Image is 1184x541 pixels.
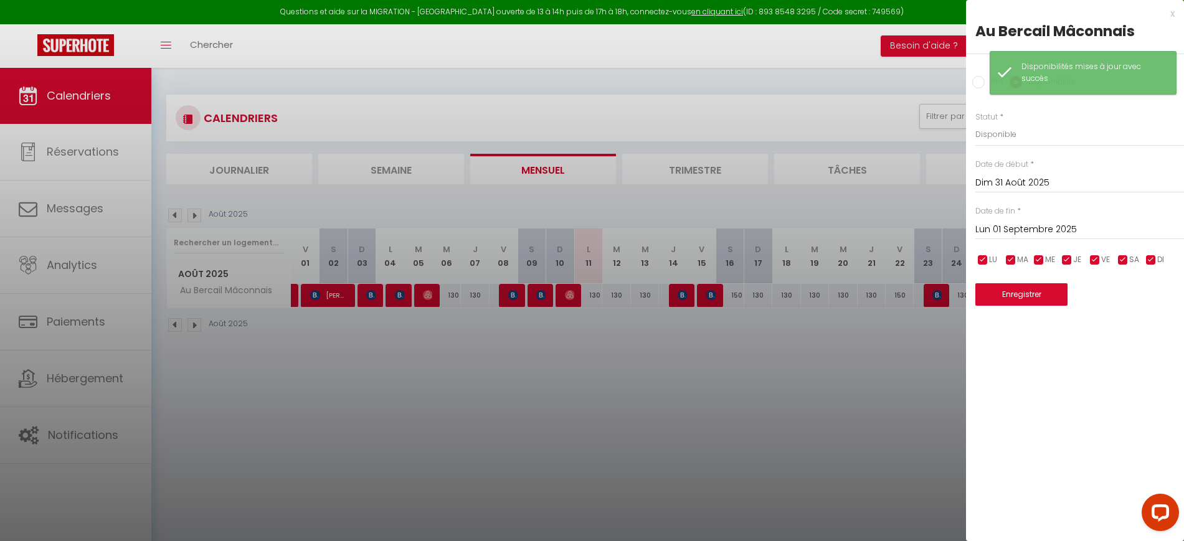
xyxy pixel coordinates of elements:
iframe: LiveChat chat widget [1132,489,1184,541]
button: Enregistrer [975,283,1068,306]
div: Au Bercail Mâconnais [975,21,1175,41]
span: ME [1045,254,1055,266]
span: DI [1157,254,1164,266]
div: Disponibilités mises à jour avec succès [1021,61,1163,85]
span: SA [1129,254,1139,266]
label: Statut [975,111,998,123]
label: Date de début [975,159,1028,171]
label: Date de fin [975,205,1015,217]
div: x [966,6,1175,21]
span: MA [1017,254,1028,266]
span: JE [1073,254,1081,266]
span: VE [1101,254,1110,266]
span: LU [989,254,997,266]
label: Prix [985,76,1003,90]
